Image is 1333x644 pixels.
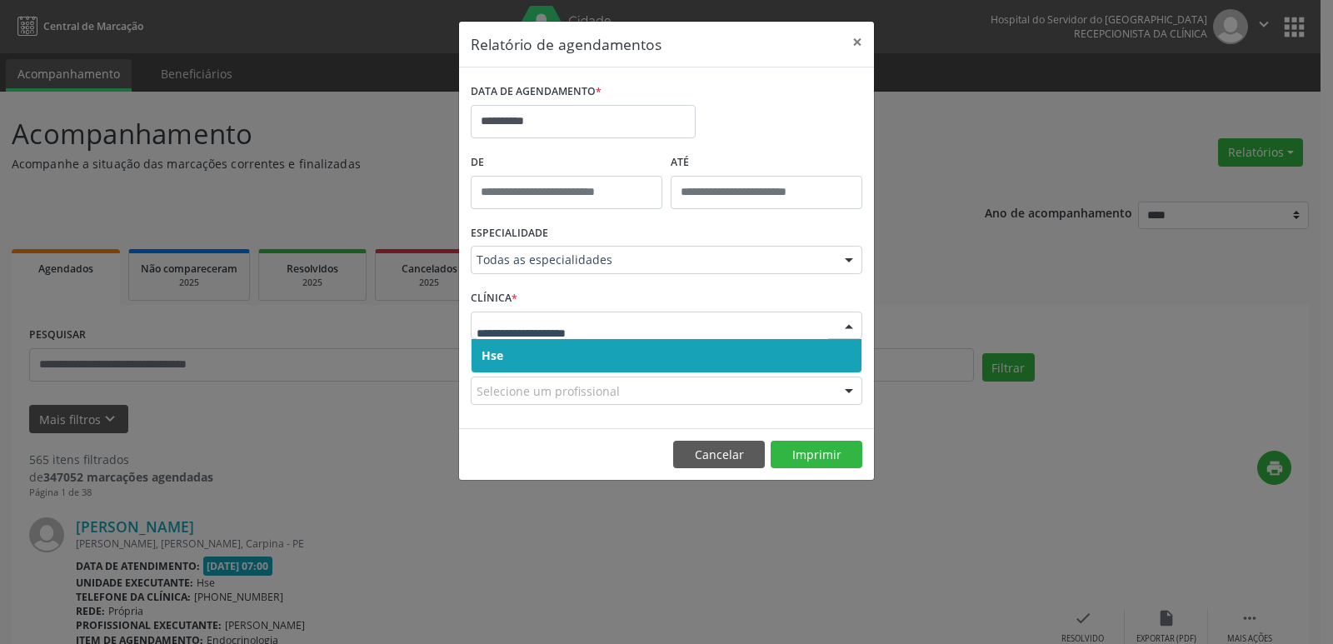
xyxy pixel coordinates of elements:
[771,441,862,469] button: Imprimir
[671,150,862,176] label: ATÉ
[841,22,874,62] button: Close
[471,286,517,312] label: CLÍNICA
[482,347,503,363] span: Hse
[471,150,662,176] label: De
[471,33,662,55] h5: Relatório de agendamentos
[471,79,602,105] label: DATA DE AGENDAMENTO
[673,441,765,469] button: Cancelar
[477,252,828,268] span: Todas as especialidades
[477,382,620,400] span: Selecione um profissional
[471,221,548,247] label: ESPECIALIDADE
